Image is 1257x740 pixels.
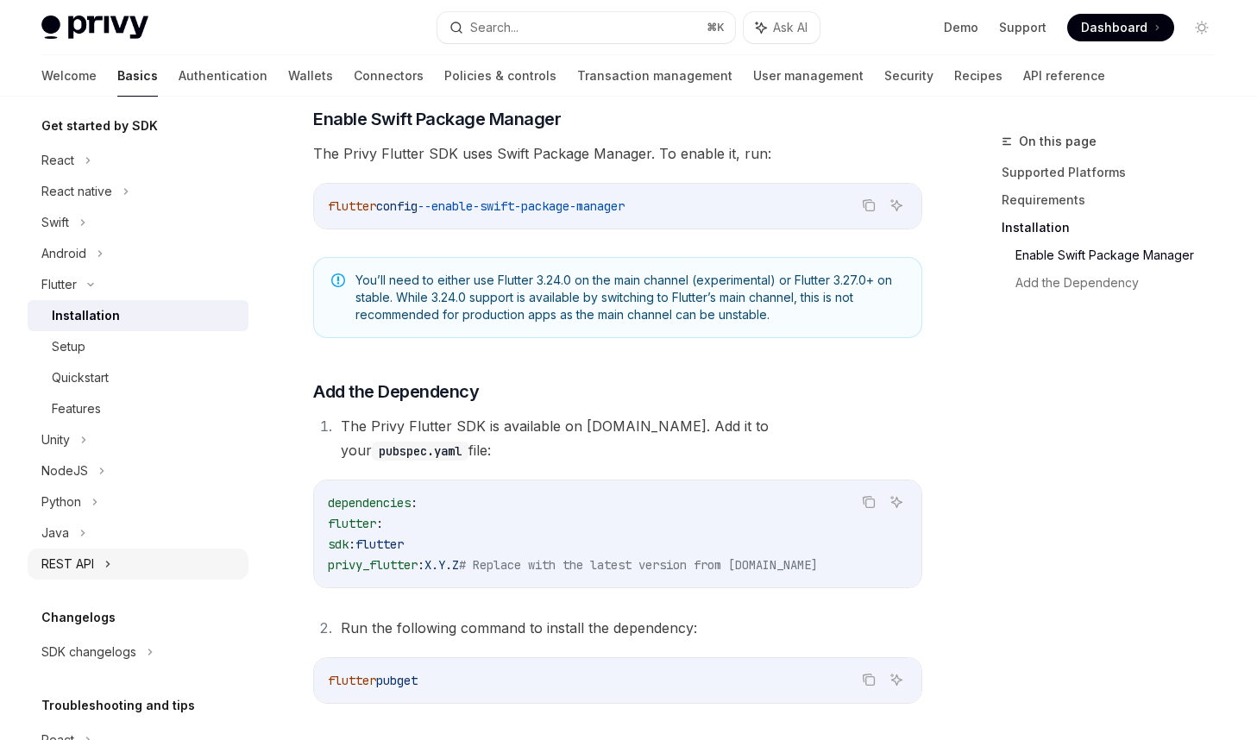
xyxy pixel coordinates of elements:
[41,642,136,662] div: SDK changelogs
[28,300,248,331] a: Installation
[1015,241,1229,269] a: Enable Swift Package Manager
[418,557,424,573] span: :
[41,274,77,295] div: Flutter
[41,523,69,543] div: Java
[1081,19,1147,36] span: Dashboard
[885,491,908,513] button: Ask AI
[41,150,74,171] div: React
[773,19,808,36] span: Ask AI
[313,141,922,166] span: The Privy Flutter SDK uses Swift Package Manager. To enable it, run:
[328,495,411,511] span: dependencies
[41,492,81,512] div: Python
[117,55,158,97] a: Basics
[328,557,418,573] span: privy_flutter
[954,55,1002,97] a: Recipes
[744,12,820,43] button: Ask AI
[858,668,880,691] button: Copy the contents from the code block
[336,414,922,462] li: The Privy Flutter SDK is available on [DOMAIN_NAME]. Add it to your file:
[1002,186,1229,214] a: Requirements
[355,536,404,552] span: flutter
[354,55,424,97] a: Connectors
[41,116,158,136] h5: Get started by SDK
[1067,14,1174,41] a: Dashboard
[41,212,69,233] div: Swift
[331,273,345,287] svg: Note
[999,19,1046,36] a: Support
[858,491,880,513] button: Copy the contents from the code block
[885,668,908,691] button: Ask AI
[753,55,864,97] a: User management
[328,536,349,552] span: sdk
[376,198,418,214] span: config
[411,495,418,511] span: :
[288,55,333,97] a: Wallets
[349,536,355,552] span: :
[858,194,880,216] button: Copy the contents from the code block
[1015,269,1229,297] a: Add the Dependency
[336,616,922,640] li: Run the following command to install the dependency:
[28,362,248,393] a: Quickstart
[328,516,376,531] span: flutter
[418,198,625,214] span: --enable-swift-package-manager
[41,554,94,574] div: REST API
[41,607,116,628] h5: Changelogs
[28,393,248,424] a: Features
[41,55,97,97] a: Welcome
[52,336,85,357] div: Setup
[313,107,561,131] span: Enable Swift Package Manager
[313,379,479,404] span: Add the Dependency
[884,55,933,97] a: Security
[1002,214,1229,241] a: Installation
[424,557,459,573] span: X.Y.Z
[577,55,732,97] a: Transaction management
[52,367,109,388] div: Quickstart
[41,181,112,202] div: React native
[1002,159,1229,186] a: Supported Platforms
[376,516,383,531] span: :
[444,55,556,97] a: Policies & controls
[179,55,267,97] a: Authentication
[41,430,70,450] div: Unity
[355,272,904,323] span: You’ll need to either use Flutter 3.24.0 on the main channel (experimental) or Flutter 3.27.0+ on...
[459,557,818,573] span: # Replace with the latest version from [DOMAIN_NAME]
[1188,14,1216,41] button: Toggle dark mode
[41,461,88,481] div: NodeJS
[41,243,86,264] div: Android
[707,21,725,34] span: ⌘ K
[41,16,148,40] img: light logo
[328,198,376,214] span: flutter
[52,398,101,419] div: Features
[41,695,195,716] h5: Troubleshooting and tips
[1019,131,1097,152] span: On this page
[28,331,248,362] a: Setup
[376,673,397,688] span: pub
[372,442,468,461] code: pubspec.yaml
[437,12,735,43] button: Search...⌘K
[52,305,120,326] div: Installation
[470,17,519,38] div: Search...
[328,673,376,688] span: flutter
[1023,55,1105,97] a: API reference
[944,19,978,36] a: Demo
[397,673,418,688] span: get
[885,194,908,216] button: Ask AI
